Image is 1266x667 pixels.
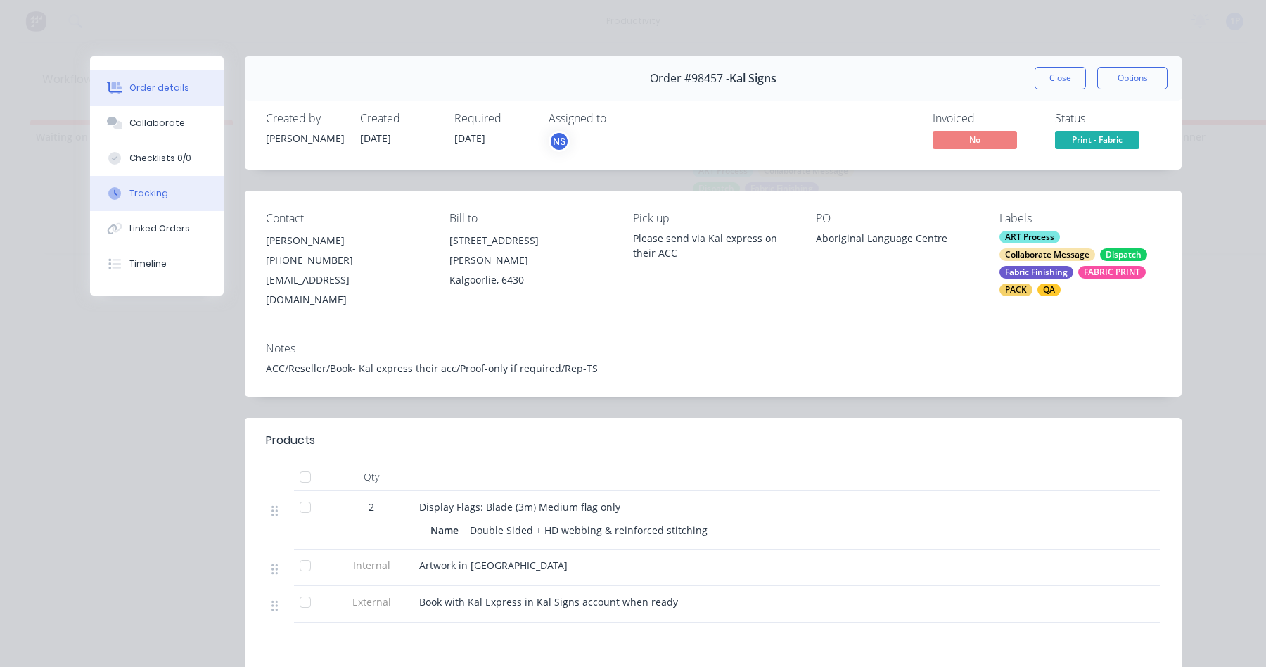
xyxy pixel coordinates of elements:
div: FABRIC PRINT [1078,266,1146,279]
div: Aboriginal Language Centre [816,231,977,250]
button: Collaborate [90,106,224,141]
div: [PERSON_NAME] [266,131,343,146]
div: Created by [266,112,343,125]
span: Book with Kal Express in Kal Signs account when ready [419,595,678,609]
div: Name [430,520,464,540]
div: Labels [999,212,1160,225]
button: Order details [90,70,224,106]
div: [EMAIL_ADDRESS][DOMAIN_NAME] [266,270,427,310]
div: [PERSON_NAME][PHONE_NUMBER][EMAIL_ADDRESS][DOMAIN_NAME] [266,231,427,310]
div: Timeline [129,258,167,270]
button: Tracking [90,176,224,211]
div: Required [454,112,532,125]
div: Dispatch [1100,248,1147,261]
div: Checklists 0/0 [129,152,191,165]
button: Print - Fabric [1055,131,1139,152]
button: NS [549,131,570,152]
div: [PERSON_NAME] [266,231,427,250]
div: ACC/Reseller/Book- Kal express their acc/Proof-only if required/Rep-TS [266,361,1160,376]
button: Close [1035,67,1086,89]
div: Pick up [633,212,794,225]
div: PO [816,212,977,225]
div: Collaborate Message [999,248,1095,261]
span: Order #98457 - [650,72,729,85]
button: Timeline [90,246,224,281]
div: Collaborate [129,117,185,129]
div: Created [360,112,437,125]
button: Checklists 0/0 [90,141,224,176]
span: No [933,131,1017,148]
div: [STREET_ADDRESS][PERSON_NAME]Kalgoorlie, 6430 [449,231,610,290]
div: Double Sided + HD webbing & reinforced stitching [464,520,713,540]
div: ART Process [999,231,1060,243]
span: External [335,595,408,609]
span: Print - Fabric [1055,131,1139,148]
div: [PHONE_NUMBER] [266,250,427,270]
span: Display Flags: Blade (3m) Medium flag only [419,500,620,514]
div: [STREET_ADDRESS][PERSON_NAME] [449,231,610,270]
div: PACK [999,284,1032,296]
div: Assigned to [549,112,689,125]
div: Tracking [129,187,168,200]
div: Status [1055,112,1160,125]
span: Internal [335,558,408,573]
div: Contact [266,212,427,225]
div: Kalgoorlie, 6430 [449,270,610,290]
span: Kal Signs [729,72,776,85]
div: Notes [266,342,1160,355]
span: Artwork in [GEOGRAPHIC_DATA] [419,559,568,572]
div: Products [266,432,315,449]
button: Options [1097,67,1168,89]
div: Invoiced [933,112,1038,125]
span: [DATE] [454,132,485,145]
button: Linked Orders [90,211,224,246]
div: Order details [129,82,189,94]
div: Qty [329,463,414,491]
span: [DATE] [360,132,391,145]
span: 2 [369,500,374,514]
div: Please send via Kal express on their ACC [633,231,794,260]
div: QA [1037,284,1061,296]
div: Bill to [449,212,610,225]
div: Fabric Finishing [999,266,1073,279]
div: Linked Orders [129,222,190,235]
